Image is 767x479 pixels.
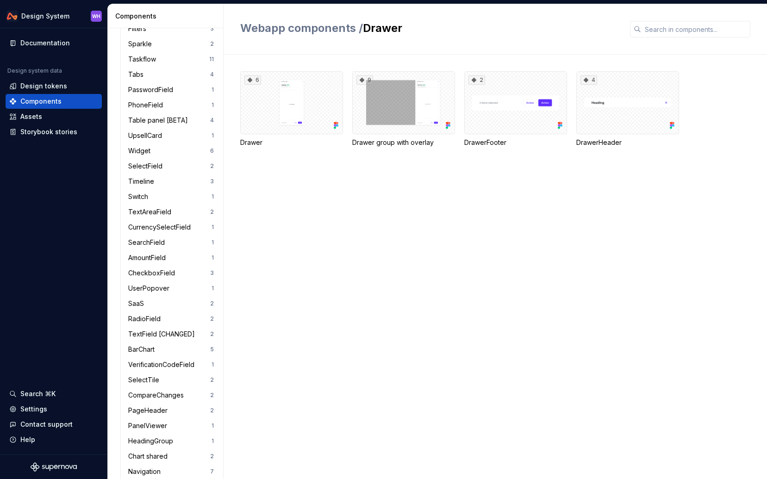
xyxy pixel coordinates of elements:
[92,12,100,20] div: WH
[212,86,214,93] div: 1
[240,138,343,147] div: Drawer
[6,94,102,109] a: Components
[210,40,214,48] div: 2
[125,449,218,464] a: Chart shared2
[240,21,619,36] h2: Drawer
[6,432,102,447] button: Help
[128,162,166,171] div: SelectField
[128,314,164,323] div: RadioField
[125,235,218,250] a: SearchField1
[31,462,77,472] a: Supernova Logo
[128,436,177,446] div: HeadingGroup
[209,56,214,63] div: 11
[125,159,218,174] a: SelectField2
[125,82,218,97] a: PasswordField1
[464,71,567,147] div: 2DrawerFooter
[468,75,485,85] div: 2
[125,464,218,479] a: Navigation7
[128,406,171,415] div: PageHeader
[125,281,218,296] a: UserPopover1
[125,143,218,158] a: Widget6
[6,36,102,50] a: Documentation
[20,404,47,414] div: Settings
[125,37,218,51] a: Sparkle2
[212,254,214,261] div: 1
[212,193,214,200] div: 1
[20,389,56,398] div: Search ⌘K
[356,75,373,85] div: 9
[240,21,363,35] span: Webapp components /
[128,330,199,339] div: TextField [CHANGED]
[125,98,218,112] a: PhoneField1
[212,422,214,429] div: 1
[125,418,218,433] a: PanelViewer1
[20,38,70,48] div: Documentation
[128,421,171,430] div: PanelViewer
[128,55,160,64] div: Taskflow
[125,403,218,418] a: PageHeader2
[128,467,164,476] div: Navigation
[128,146,154,156] div: Widget
[128,299,148,308] div: SaaS
[212,239,214,246] div: 1
[20,81,67,91] div: Design tokens
[6,79,102,93] a: Design tokens
[128,177,158,186] div: Timeline
[20,420,73,429] div: Contact support
[20,97,62,106] div: Components
[2,6,106,26] button: Design SystemWH
[128,70,147,79] div: Tabs
[210,407,214,414] div: 2
[6,386,102,401] button: Search ⌘K
[210,269,214,277] div: 3
[210,453,214,460] div: 2
[210,178,214,185] div: 3
[125,128,218,143] a: UpsellCard1
[210,392,214,399] div: 2
[128,375,163,385] div: SelectTile
[128,39,156,49] div: Sparkle
[125,113,218,128] a: Table panel [BETA]4
[6,109,102,124] a: Assets
[6,11,18,22] img: 0733df7c-e17f-4421-95a9-ced236ef1ff0.png
[128,24,150,33] div: Filters
[125,357,218,372] a: VerificationCodeField1
[210,376,214,384] div: 2
[128,85,177,94] div: PasswordField
[6,402,102,417] a: Settings
[7,67,62,75] div: Design system data
[128,452,171,461] div: Chart shared
[125,434,218,448] a: HeadingGroup1
[210,162,214,170] div: 2
[128,268,179,278] div: CheckboxField
[125,67,218,82] a: Tabs4
[128,207,175,217] div: TextAreaField
[128,192,152,201] div: Switch
[125,52,218,67] a: Taskflow11
[210,315,214,323] div: 2
[210,147,214,155] div: 6
[210,117,214,124] div: 4
[128,345,158,354] div: BarChart
[210,25,214,32] div: 3
[210,208,214,216] div: 2
[212,101,214,109] div: 1
[125,388,218,403] a: CompareChanges2
[125,327,218,342] a: TextField [CHANGED]2
[128,391,187,400] div: CompareChanges
[128,238,168,247] div: SearchField
[128,100,167,110] div: PhoneField
[125,205,218,219] a: TextAreaField2
[125,311,218,326] a: RadioField2
[212,132,214,139] div: 1
[210,300,214,307] div: 2
[125,250,218,265] a: AmountField1
[6,124,102,139] a: Storybook stories
[20,127,77,137] div: Storybook stories
[128,116,192,125] div: Table panel [BETA]
[115,12,219,21] div: Components
[212,361,214,368] div: 1
[210,346,214,353] div: 5
[125,373,218,387] a: SelectTile2
[6,417,102,432] button: Contact support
